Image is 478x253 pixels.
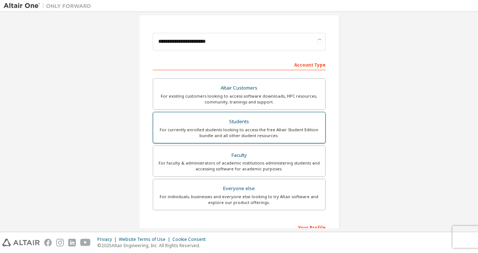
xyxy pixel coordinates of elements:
[68,239,76,246] img: linkedin.svg
[2,239,40,246] img: altair_logo.svg
[97,237,119,242] div: Privacy
[158,127,321,139] div: For currently enrolled students looking to access the free Altair Student Edition bundle and all ...
[158,93,321,105] div: For existing customers looking to access software downloads, HPC resources, community, trainings ...
[158,194,321,205] div: For individuals, businesses and everyone else looking to try Altair software and explore our prod...
[4,2,95,10] img: Altair One
[44,239,52,246] img: facebook.svg
[158,184,321,194] div: Everyone else
[80,239,91,246] img: youtube.svg
[158,117,321,127] div: Students
[158,150,321,161] div: Faculty
[153,58,326,70] div: Account Type
[56,239,64,246] img: instagram.svg
[158,160,321,172] div: For faculty & administrators of academic institutions administering students and accessing softwa...
[172,237,210,242] div: Cookie Consent
[158,83,321,93] div: Altair Customers
[119,237,172,242] div: Website Terms of Use
[97,242,210,249] p: © 2025 Altair Engineering, Inc. All Rights Reserved.
[153,221,326,233] div: Your Profile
